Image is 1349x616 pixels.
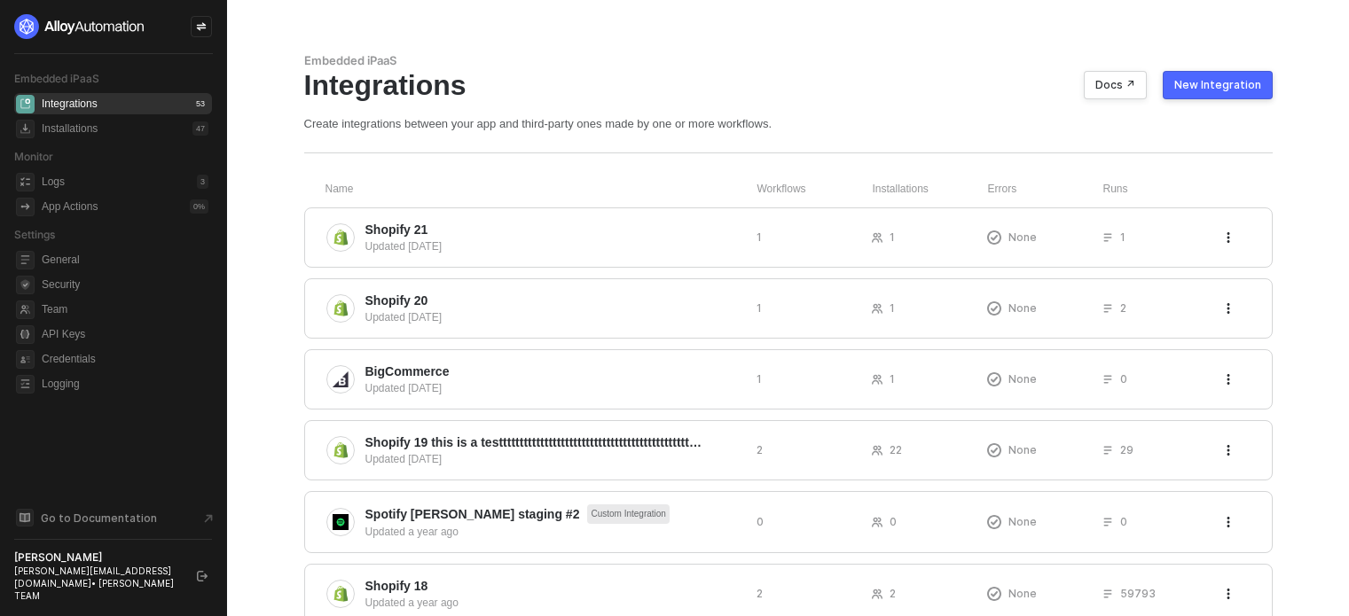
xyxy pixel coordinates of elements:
[14,565,181,602] div: [PERSON_NAME][EMAIL_ADDRESS][DOMAIN_NAME] • [PERSON_NAME] TEAM
[873,182,988,197] div: Installations
[365,505,580,523] span: Spotify [PERSON_NAME] staging #2
[16,276,35,294] span: security
[41,511,157,526] span: Go to Documentation
[1008,230,1037,245] span: None
[192,97,208,111] div: 53
[333,442,349,458] img: integration-icon
[14,150,53,163] span: Monitor
[987,230,1001,245] span: icon-exclamation
[1008,514,1037,529] span: None
[42,299,208,320] span: Team
[14,550,181,565] div: [PERSON_NAME]
[16,251,35,269] span: general
[987,443,1001,457] span: icon-exclamation
[1223,517,1234,527] span: icon-threedots
[333,514,349,530] img: integration-icon
[1102,374,1113,385] span: icon-list
[1120,371,1127,386] span: 0
[1102,232,1113,243] span: icon-list
[42,324,208,345] span: API Keys
[42,199,98,214] div: App Actions
[365,577,428,595] span: Shopify 18
[365,433,703,451] span: Shopify 19 this is a testtttttttttttttttttttttttttttttttttttttttttttttttttttttttttttttttttttttttt...
[365,221,428,238] span: Shopify 21
[16,350,35,369] span: credentials
[1223,374,1234,385] span: icon-threedots
[1120,230,1125,245] span: 1
[365,363,450,380] span: BigCommerce
[987,301,1001,316] span: icon-exclamation
[890,300,895,316] span: 1
[365,292,428,309] span: Shopify 20
[14,14,145,39] img: logo
[333,300,349,316] img: integration-icon
[304,116,1273,131] div: Create integrations between your app and third-party ones made by one or more workflows.
[365,451,742,467] div: Updated [DATE]
[1008,371,1037,386] span: None
[757,230,762,245] span: 1
[42,175,65,190] div: Logs
[1120,514,1127,529] span: 0
[872,303,882,314] span: icon-users
[14,14,212,39] a: logo
[988,182,1103,197] div: Errors
[304,53,1273,68] div: Embedded iPaaS
[1223,589,1234,599] span: icon-threedots
[325,182,757,197] div: Name
[757,442,763,457] span: 2
[1008,586,1037,601] span: None
[1120,442,1133,457] span: 29
[1102,517,1113,527] span: icon-list
[890,514,897,529] span: 0
[890,230,895,245] span: 1
[890,586,896,601] span: 2
[1223,303,1234,314] span: icon-threedots
[1102,589,1113,599] span: icon-list
[1008,300,1037,316] span: None
[1223,232,1234,243] span: icon-threedots
[365,309,742,325] div: Updated [DATE]
[190,199,208,214] div: 0 %
[16,198,35,216] span: icon-app-actions
[42,373,208,394] span: Logging
[200,510,217,527] span: document-arrow
[197,571,208,581] span: logout
[987,587,1001,601] span: icon-exclamation
[987,372,1001,386] span: icon-exclamation
[890,442,902,457] span: 22
[1120,586,1156,601] span: 59793
[365,595,742,611] div: Updated a year ago
[365,238,742,254] div: Updated [DATE]
[587,504,670,524] span: Custom Integration
[42,121,98,136] div: Installations
[1084,71,1147,99] button: Docs ↗
[872,232,882,243] span: icon-users
[333,371,349,387] img: integration-icon
[1163,71,1273,99] button: New Integration
[757,371,762,386] span: 1
[1174,78,1261,92] div: New Integration
[365,380,742,396] div: Updated [DATE]
[196,21,207,32] span: icon-swap
[872,445,882,456] span: icon-users
[1120,300,1126,316] span: 2
[1103,182,1225,197] div: Runs
[192,121,208,136] div: 47
[16,375,35,394] span: logging
[757,586,763,601] span: 2
[1102,303,1113,314] span: icon-list
[1102,445,1113,456] span: icon-list
[16,509,34,526] span: documentation
[42,348,208,370] span: Credentials
[757,300,762,316] span: 1
[16,173,35,191] span: icon-logs
[1223,445,1234,456] span: icon-threedots
[304,68,1273,102] div: Integrations
[42,274,208,295] span: Security
[16,120,35,138] span: installations
[16,325,35,344] span: api-key
[872,374,882,385] span: icon-users
[757,514,764,529] span: 0
[42,97,98,112] div: Integrations
[872,589,882,599] span: icon-users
